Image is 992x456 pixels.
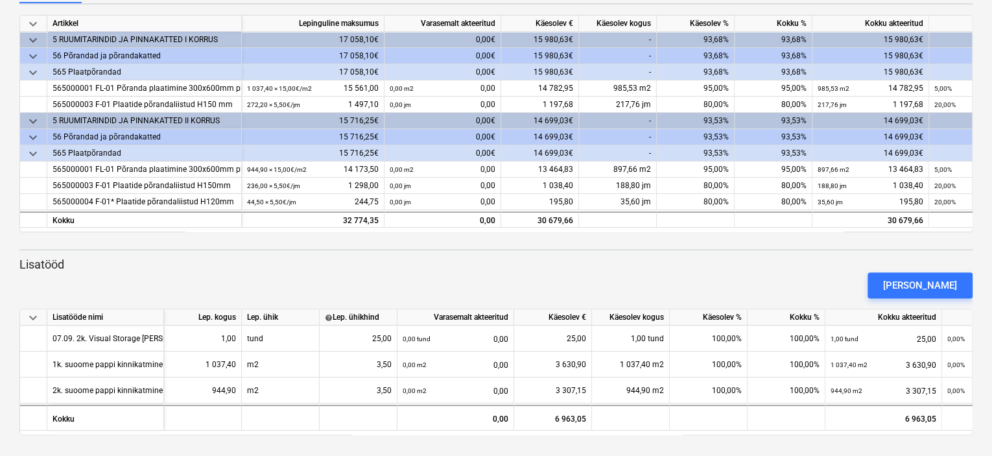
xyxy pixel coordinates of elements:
div: 1 038,40 [818,178,923,194]
small: 0,00 m2 [403,387,427,394]
div: m2 [242,352,320,378]
div: 93,68% [657,32,735,48]
div: Lepinguline maksumus [242,16,384,32]
div: m2 [242,378,320,403]
div: 07.09. 2k. Visual Storage lisa plaatimine 600x600 [53,326,274,351]
div: 0,00 [390,178,495,194]
small: 0,00 m2 [403,361,427,368]
small: 944,90 m2 [831,387,862,394]
div: 93,53% [657,145,735,162]
span: keyboard_arrow_down [25,16,41,32]
div: - [579,32,657,48]
div: 3 630,90 [519,352,586,378]
div: 944,90 m2 [592,378,670,403]
div: 6 963,05 [514,405,592,431]
div: 14 699,03€ [501,129,579,145]
span: keyboard_arrow_down [25,49,41,64]
div: 217,76 jm [579,97,657,113]
small: 217,76 jm [818,101,847,108]
div: 100,00% [748,352,825,378]
small: 272,20 × 5,50€ / jm [247,101,300,108]
div: 25,00 [831,326,936,352]
div: 0,00 [390,80,495,97]
div: - [579,48,657,64]
small: 0,00% [947,361,965,368]
div: 0,00€ [384,48,501,64]
div: 95,00% [735,80,812,97]
div: Lisatööde nimi [47,309,164,326]
small: 0,00 m2 [390,85,414,92]
div: Kokku % [735,16,812,32]
small: 0,00 jm [390,101,411,108]
span: help [325,314,333,322]
div: 93,53% [657,113,735,129]
div: 1 038,40 [501,178,579,194]
div: 14 699,03€ [812,129,929,145]
span: keyboard_arrow_down [25,65,41,80]
div: 5 RUUMITARINDID JA PINNAKATTED I KORRUS [53,32,236,48]
div: 2k. suoome pappi kinnikatmine [53,378,163,403]
div: 80,00% [657,97,735,113]
small: 5,00% [934,85,952,92]
small: 236,00 × 5,50€ / jm [247,182,300,189]
div: 14 699,03€ [812,145,929,162]
div: 93,68% [657,64,735,80]
button: [PERSON_NAME] [868,272,973,298]
div: 3 307,15 [831,378,936,404]
div: 13 464,83 [501,162,579,178]
div: Käesolev % [657,16,735,32]
div: 80,00% [657,178,735,194]
div: Lep. ühikhind [325,309,392,326]
div: 80,00% [735,194,812,210]
div: 15 980,63€ [812,64,929,80]
div: 0,00€ [384,129,501,145]
div: Artikkel [47,16,242,32]
div: 15 716,25€ [242,145,384,162]
div: 80,00% [735,97,812,113]
div: 17 058,10€ [242,48,384,64]
div: 0,00 [403,326,508,352]
small: 0,00 tund [403,335,431,342]
div: Käesolev € [514,309,592,326]
small: 188,80 jm [818,182,847,189]
small: 20,00% [934,198,956,206]
div: 14 699,03€ [812,113,929,129]
div: 0,00€ [384,145,501,162]
div: Varasemalt akteeritud [397,309,514,326]
div: Kokku [47,211,242,228]
div: tund [242,326,320,352]
div: 14 699,03€ [501,145,579,162]
div: 3,50 [325,352,392,378]
div: 944,90 [169,378,236,403]
div: 93,68% [735,48,812,64]
div: Käesolev % [670,309,748,326]
div: 15 980,63€ [501,48,579,64]
div: 1 197,68 [818,97,923,113]
div: 15 561,00 [247,80,379,97]
small: 5,00% [934,166,952,173]
div: 0,00 [390,213,495,229]
div: 1 298,00 [247,178,379,194]
div: Käesolev kogus [579,16,657,32]
div: Varasemalt akteeritud [384,16,501,32]
span: keyboard_arrow_down [25,32,41,48]
div: 244,75 [247,194,379,210]
div: 565 Plaatpõrandad [53,64,236,80]
div: 565000001 FL-01 Põranda plaatimine 300x600mm plaat [53,80,236,97]
div: 100,00% [748,326,825,352]
div: 15 980,63€ [501,32,579,48]
div: 15 716,25€ [242,113,384,129]
small: 897,66 m2 [818,166,849,173]
div: 565000003 F-01 Plaatide põrandaliistud H150mm [53,178,236,194]
div: 95,00% [735,162,812,178]
div: 100,00% [748,378,825,403]
div: 565000001 FL-01 Põranda plaatimine 300x600mm plaat [53,162,236,178]
div: 15 980,63€ [501,64,579,80]
div: 93,68% [735,32,812,48]
div: 0,00 [403,378,508,404]
div: 3 307,15 [519,378,586,403]
div: 3,50 [325,378,392,403]
small: 20,00% [934,101,956,108]
div: 93,68% [657,48,735,64]
small: 1 037,40 × 15,00€ / m2 [247,85,312,92]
